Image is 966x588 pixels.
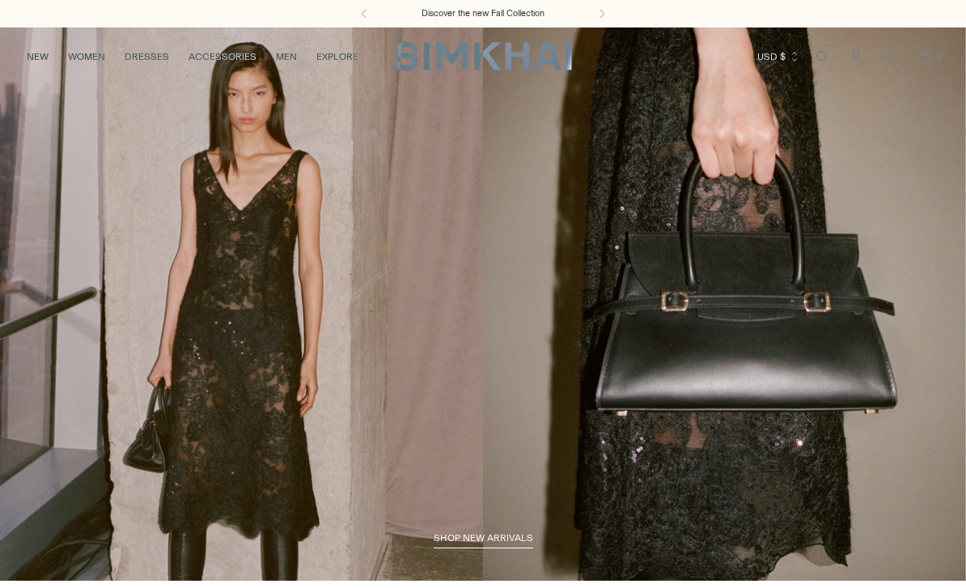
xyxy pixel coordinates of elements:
a: NEW [27,39,49,74]
a: SIMKHAI [394,40,572,72]
a: MEN [276,39,297,74]
a: shop new arrivals [434,532,533,548]
a: Wishlist [874,40,906,73]
a: Go to the account page [840,40,872,73]
a: Discover the new Fall Collection [422,7,544,20]
span: shop new arrivals [434,532,533,544]
button: USD $ [757,39,800,74]
a: Open search modal [806,40,838,73]
a: WOMEN [68,39,105,74]
a: ACCESSORIES [189,39,256,74]
a: Open cart modal [908,40,940,73]
a: EXPLORE [316,39,358,74]
span: 0 [932,49,947,63]
a: DRESSES [125,39,169,74]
